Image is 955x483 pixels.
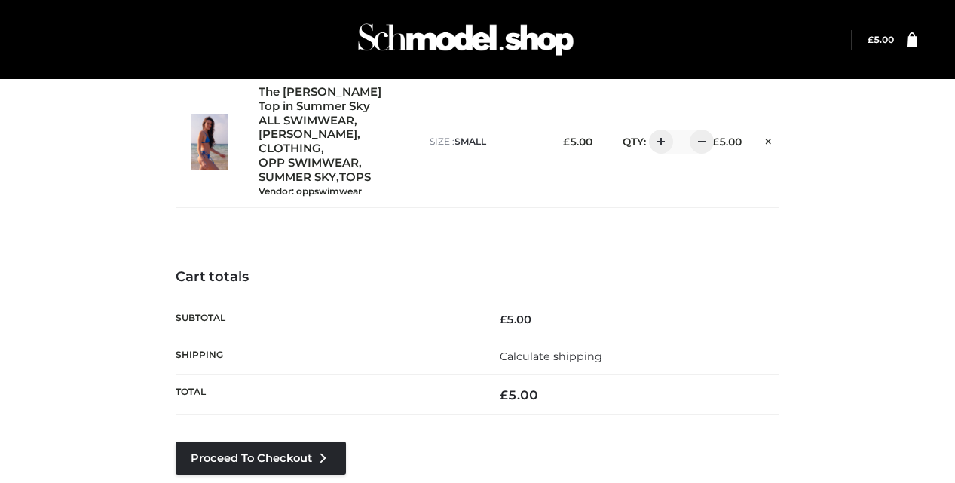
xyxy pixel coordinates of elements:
span: £ [868,34,874,45]
h4: Cart totals [176,269,779,286]
span: £ [563,136,570,148]
a: Calculate shipping [500,350,602,363]
img: Schmodel Admin 964 [353,10,579,69]
th: Subtotal [176,301,478,338]
div: QTY: [608,130,694,154]
a: TOPS [339,170,371,185]
bdi: 5.00 [500,387,538,402]
div: , , , , , [259,85,415,198]
span: SMALL [455,136,486,147]
a: ALL SWIMWEAR [259,114,354,128]
bdi: 5.00 [500,313,531,326]
span: £ [500,313,507,326]
a: Remove this item [757,130,779,150]
th: Shipping [176,338,478,374]
a: [PERSON_NAME] [259,127,357,142]
bdi: 5.00 [868,34,894,45]
a: The [PERSON_NAME] Top in Summer Sky [259,85,399,114]
bdi: 5.00 [712,136,742,148]
a: SUMMER SKY [259,170,336,185]
small: Vendor: oppswimwear [259,185,362,197]
span: £ [712,136,719,148]
a: CLOTHING [259,142,321,156]
a: OPP SWIMWEAR [259,156,359,170]
p: size : [430,135,545,148]
a: £5.00 [868,34,894,45]
a: Proceed to Checkout [176,442,346,475]
th: Total [176,375,478,415]
span: £ [500,387,508,402]
bdi: 5.00 [563,136,592,148]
